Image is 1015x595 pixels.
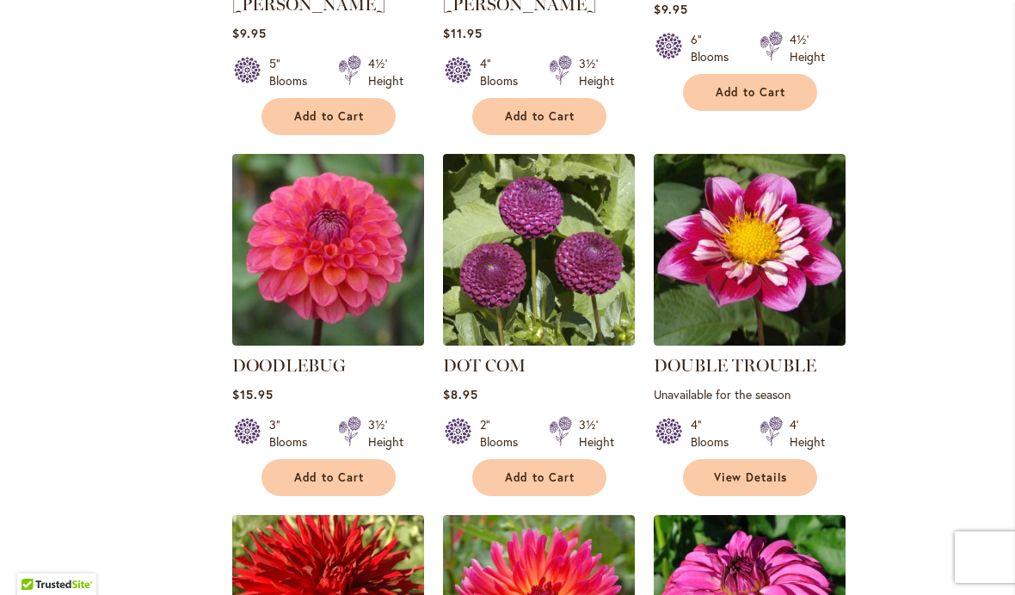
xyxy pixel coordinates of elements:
div: 3" Blooms [269,416,317,451]
button: Add to Cart [472,459,606,496]
button: Add to Cart [261,98,396,135]
div: 4" Blooms [480,55,528,89]
span: $15.95 [232,386,274,402]
span: View Details [714,470,788,485]
a: DOODLEBUG [232,355,346,376]
button: Add to Cart [261,459,396,496]
div: 2" Blooms [480,416,528,451]
div: 3½' Height [579,416,614,451]
div: 3½' Height [368,416,403,451]
div: 4" Blooms [691,416,739,451]
a: DOT COM [443,333,635,349]
a: DOUBLE TROUBLE [654,333,846,349]
span: $9.95 [654,1,688,17]
div: 4' Height [790,416,825,451]
a: DOODLEBUG [232,333,424,349]
img: DOUBLE TROUBLE [654,154,846,346]
span: $8.95 [443,386,478,402]
span: Add to Cart [294,109,365,124]
div: 6" Blooms [691,31,739,65]
div: 5" Blooms [269,55,317,89]
span: Add to Cart [294,470,365,485]
a: DOT COM [443,355,526,376]
a: View Details [683,459,817,496]
div: 4½' Height [368,55,403,89]
div: 4½' Height [790,31,825,65]
span: Add to Cart [505,470,575,485]
iframe: Launch Accessibility Center [13,534,61,582]
div: 3½' Height [579,55,614,89]
span: $11.95 [443,25,483,41]
img: DOODLEBUG [232,154,424,346]
a: DOUBLE TROUBLE [654,355,816,376]
button: Add to Cart [683,74,817,111]
span: Add to Cart [505,109,575,124]
button: Add to Cart [472,98,606,135]
span: $9.95 [232,25,267,41]
span: Add to Cart [716,85,786,100]
p: Unavailable for the season [654,386,846,402]
img: DOT COM [443,154,635,346]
